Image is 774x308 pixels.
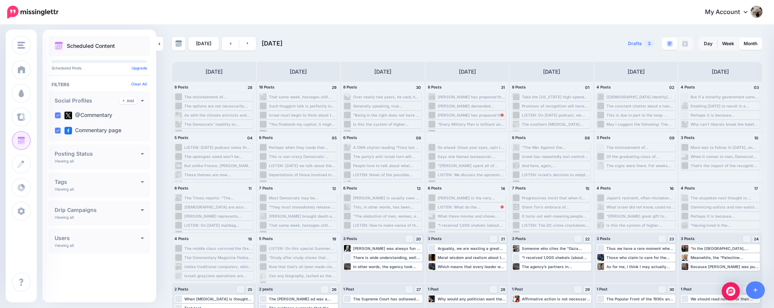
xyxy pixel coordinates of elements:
[438,95,506,99] div: [PERSON_NAME] has proposed that if he is ahead in the polls in September, Mayor [PERSON_NAME] sho...
[259,236,273,241] span: 5 Posts
[64,112,72,119] img: twitter-square.png
[691,214,759,218] div: Perhaps it is because [PERSON_NAME] is so focused on her own personal story that her philanthropi...
[55,207,141,213] h4: Drip Campaigns
[353,232,421,237] div: The bald fact is that there are simply not enough black and [DEMOGRAPHIC_DATA] students with the ...
[184,122,252,126] div: The Democrats’ inability to confront and contain anti-Semitism on America’s campuses and city str...
[416,287,421,291] span: 27
[269,172,337,177] div: Deportations of those involved in anti-Semitic activity, or who shared a household with a man who...
[438,232,506,237] div: It is no surprise that a majority of [DEMOGRAPHIC_DATA] would feel less safe in a city run by [PE...
[597,186,611,190] span: 4 Posts
[184,182,252,186] div: Columbia has agreed to pay the federal government $200 million and about $20 million to [DEMOGRAP...
[438,196,506,200] div: [PERSON_NAME] is the very definition of a weathervane. In the [DEMOGRAPHIC_DATA], the winds are o...
[184,131,252,136] div: One can forgive the desperation of a parent; one cannot forgive a journalist or a “humanitarian” ...
[606,104,675,108] div: The constant chatter about a two-state solution by these voices lives under the dark shadow of th...
[353,264,422,269] div: In other words, the agency took rigorous standards and tore them to shreds. And for what? For the...
[584,84,591,91] h4: 01
[522,223,590,227] div: LISTEN: The DC crime crackdown is driving [PERSON_NAME] critics into fits of insanity and weird c...
[353,163,421,168] div: People love to talk about what Hamas is not. But once one is finally able to turn the conversatio...
[691,163,759,168] div: That’s the impact of the recognition in a nutshell: It will make peace much harder to come by, an...
[606,95,675,99] div: [[DEMOGRAPHIC_DATA] identity] should require, at a minimum, an assertion, either public or silent...
[669,287,674,291] span: 30
[353,223,421,227] div: LISTEN: How to make sense of the goings-on in [GEOGRAPHIC_DATA] [DATE] between the president and ...
[438,205,506,209] div: LISTEN: What do the [PERSON_NAME][GEOGRAPHIC_DATA] Honors and the [GEOGRAPHIC_DATA] have in commo...
[353,131,421,136] div: LISTEN: @[PERSON_NAME] joins us [DATE] to talk about the new GDP numbers, the tariff deals, and t...
[438,297,506,301] div: Why would any politician want the grand wizards of the DSA exerting influence over them? More imp...
[691,95,759,99] div: But if a minority government cannot do all those important things, shouldn’t [PERSON_NAME] offer ...
[606,246,675,251] div: Thus we have a rare moment when the truth has emerged from the shadows: France’s announcement of ...
[174,186,188,190] span: 6 Posts
[691,104,759,108] div: Enabling [DATE] to result in a Palestinian state with Hamas in control of [GEOGRAPHIC_DATA] is do...
[438,246,506,251] div: Arguably, we are wasting a great deal of time and treasure creating a socially detrimental cadre ...
[55,151,141,156] h4: Posting Status
[353,122,421,126] div: Is this the system of higher education the [DEMOGRAPHIC_DATA] people want to support to the tune ...
[597,236,611,241] span: 3 Posts
[512,186,526,190] span: 7 Posts
[206,67,223,76] h4: [DATE]
[415,185,422,192] h4: 13
[52,66,147,70] p: Scheduled Posts
[269,297,338,301] div: The [PERSON_NAME] ad was a direct challenge to progressive ideology, not to mention a sign of bro...
[623,37,659,51] a: Drafts3
[259,135,273,140] span: 6 Posts
[184,246,253,251] div: The middle class survived the Great Depression, World War II, and disco. It will survive 2026. Bu...
[668,185,675,192] h4: 16
[691,113,759,117] div: Perhaps it is because [PERSON_NAME] is so focused on her own personal story that her philanthropi...
[174,135,188,140] span: 5 Posts
[522,122,590,126] div: The southern [MEDICAL_DATA] countries of the Global South are primarily in [GEOGRAPHIC_DATA], [GE...
[55,215,74,220] p: Viewing all
[691,145,759,150] div: More was to follow. In [DATE], on land purchased by [PERSON_NAME], an archaeologist named [PERSON...
[269,131,337,136] div: Yet responding to readers who have expressed shock at his post-[DATE] “awakening” of sorts, [PERS...
[428,85,442,89] span: 8 Posts
[269,283,337,287] div: It is no surprise that a majority of [DEMOGRAPHIC_DATA] would feel less safe in a city run by [PE...
[184,95,252,99] div: The mistreatment of [DEMOGRAPHIC_DATA] children on commercial travel is a growing trend that sugg...
[499,286,507,293] a: 28
[269,264,337,269] div: Now that that’s all been made clear, we can understand the fundamental question we’re asking here...
[353,113,421,117] div: "Being in the right does not have a time limit. Either Israel's war itself is just or it's unjust...
[262,39,283,47] span: [DATE]
[269,196,337,200] div: Most Democrats may be conventional, upscale liberals. But the fiery core still provides resources...
[184,297,253,301] div: When [MEDICAL_DATA] is thought of not as an impairment to be treated, but as a unique perspective...
[55,98,119,103] h4: Social Profiles
[606,122,675,126] div: May I suggest the following: The truly terrible part of the massacres of the [DEMOGRAPHIC_DATA] i...
[67,43,115,49] p: Scheduled Content
[174,236,189,241] span: 4 Posts
[330,235,338,242] h4: 19
[597,85,611,89] span: 4 Posts
[184,214,252,218] div: [PERSON_NAME] represents something very specific and very old. He is a symbol of genocidal anti-S...
[131,82,147,86] a: Clear All
[332,287,336,291] span: 26
[269,154,337,159] div: This is non-crazy Democrats’ political problem in a nutshell: The “[MEDICAL_DATA]” lie has gone f...
[269,214,337,218] div: [PERSON_NAME] brought death and destruction upon his people, intentionally. Had he lived, he woul...
[585,237,590,241] span: 22
[606,214,675,218] div: “[PERSON_NAME] great gift to civilization was not just that he rallied good against evil but also...
[606,223,675,227] div: Is this the system of higher education the [DEMOGRAPHIC_DATA] people want to support to the tune ...
[606,264,675,269] div: As for me, I think I may actually miss the disingenuous desert wanderings of [PERSON_NAME]. It’s ...
[353,196,421,200] div: [PERSON_NAME] is usually seen as a man who wears his emotions on his sleeve. So give him credit f...
[438,122,506,126] div: "Every Military Plan is brilliant until you make contact with the enemy...they've been making con...
[438,264,506,269] div: Which means that every leader who followed [PERSON_NAME] in announcing a plan to recognize a Pale...
[343,85,357,89] span: 8 Posts
[269,182,337,186] div: Western powers have been hesitant to deliver knockout punches to dwindling terrorist groups and o...
[55,235,141,241] h4: Users
[353,182,421,186] div: Twenty months on, the horror has largely evanesced outside the [DEMOGRAPHIC_DATA] and staunchly p...
[597,135,611,140] span: 3 Posts
[55,179,141,185] h4: Tags
[353,205,421,209] div: This, in other words, has been Democrats’ Plan A. If the party is already out of ideas, the fate ...
[438,104,506,108] div: [PERSON_NAME] demanded [PERSON_NAME] drop the charges and, when he refused, dropped the tariffs o...
[353,154,421,159] div: The party’s anti-Israel turn will speed up, mostly because we won’t have to sit through [PERSON_N...
[522,154,590,159] div: Israel has repeatedly lost control over its own war of survival in a futile bid to please others....
[522,113,590,117] div: LISTEN: On [DATE] podcast, we discuss letters from listeners about Central America and Communism,...
[584,286,591,293] a: 29
[246,185,254,192] h4: 11
[754,237,759,241] span: 24
[184,113,252,117] div: As with the climate activists and celebrities who own multiple homes and fly private jets around ...
[669,237,674,241] span: 23
[606,255,675,260] div: Those who claim to care for the wellbeing of [DEMOGRAPHIC_DATA] in [GEOGRAPHIC_DATA] are not disp...
[188,37,219,51] a: [DATE]
[691,154,759,159] div: When it comes to men, Democrats need an entirely new cultural vocabulary—one that reckons with th...
[606,297,675,301] div: The Popular Front of the 1930s and 1940s fought vigorously against anti-Semitism, while modern an...
[55,187,74,191] p: Viewing all
[353,95,421,99] div: Over nearly two years, he said, he saw Hamas routinely collect 20,000 shekels (about $6,000) from...
[184,223,252,227] div: LISTEN: On [DATE] mailbag episode, we discuss whether the word “[DEMOGRAPHIC_DATA]” should still ...
[584,235,591,242] a: 22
